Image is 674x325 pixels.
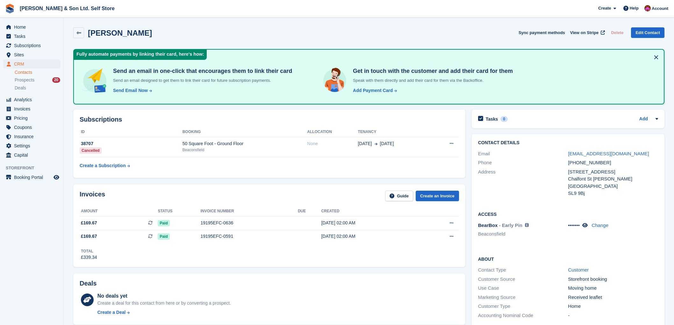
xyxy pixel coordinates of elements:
[5,4,15,13] img: stora-icon-8386f47178a22dfd0bd8f6a31ec36ba5ce8667c1dd55bd0f319d3a0aa187defe.svg
[298,206,321,216] th: Due
[80,147,102,154] div: Cancelled
[14,173,52,182] span: Booking Portal
[3,104,60,113] a: menu
[478,223,498,228] span: BearBox
[568,159,658,166] div: [PHONE_NUMBER]
[14,50,52,59] span: Sites
[321,233,420,240] div: [DATE] 02:00 AM
[14,32,52,41] span: Tasks
[14,41,52,50] span: Subscriptions
[568,27,606,38] a: View on Stripe
[81,254,97,261] div: £339.34
[385,191,413,201] a: Guide
[350,77,513,84] p: Speak with them directly and add their card for them via the Backoffice.
[486,116,498,122] h2: Tasks
[14,60,52,68] span: CRM
[652,5,668,12] span: Account
[307,140,358,147] div: None
[3,114,60,123] a: menu
[3,23,60,32] a: menu
[81,248,97,254] div: Total
[97,309,126,316] div: Create a Deal
[158,220,169,226] span: Paid
[183,147,307,153] div: Beaconsfield
[499,223,522,228] span: - Early Pin
[478,294,568,301] div: Marketing Source
[82,67,108,94] img: send-email-b5881ef4c8f827a638e46e229e590028c7e36e3a6c99d2365469aff88783de13.svg
[14,95,52,104] span: Analytics
[53,173,60,181] a: Preview store
[350,87,398,94] a: Add Payment Card
[80,191,105,201] h2: Invoices
[570,30,599,36] span: View on Stripe
[183,127,307,137] th: Booking
[3,132,60,141] a: menu
[97,292,231,300] div: No deals yet
[200,220,298,226] div: 19195EFC-0636
[14,114,52,123] span: Pricing
[350,67,513,75] h4: Get in touch with the customer and add their card for them
[80,127,183,137] th: ID
[14,132,52,141] span: Insurance
[15,69,60,75] a: Contacts
[15,85,60,91] a: Deals
[519,27,565,38] button: Sync payment methods
[3,123,60,132] a: menu
[630,5,639,11] span: Help
[200,233,298,240] div: 19195EFC-0591
[644,5,651,11] img: Kate Standish
[80,116,459,123] h2: Subscriptions
[3,41,60,50] a: menu
[15,77,34,83] span: Prospects
[416,191,459,201] a: Create an Invoice
[478,256,658,262] h2: About
[608,27,626,38] button: Delete
[353,87,393,94] div: Add Payment Card
[80,160,130,172] a: Create a Subscription
[321,206,420,216] th: Created
[568,168,658,176] div: [STREET_ADDRESS]
[200,206,298,216] th: Invoice number
[88,29,152,37] h2: [PERSON_NAME]
[478,230,568,238] li: Beaconsfield
[307,127,358,137] th: Allocation
[478,276,568,283] div: Customer Source
[3,32,60,41] a: menu
[568,285,658,292] div: Moving home
[380,140,394,147] span: [DATE]
[15,85,26,91] span: Deals
[568,294,658,301] div: Received leaflet
[568,267,589,272] a: Customer
[478,266,568,274] div: Contact Type
[81,220,97,226] span: £169.67
[80,206,158,216] th: Amount
[14,151,52,159] span: Capital
[478,159,568,166] div: Phone
[568,303,658,310] div: Home
[478,312,568,319] div: Accounting Nominal Code
[321,220,420,226] div: [DATE] 02:00 AM
[631,27,664,38] a: Edit Contact
[14,104,52,113] span: Invoices
[568,223,580,228] span: •••••••
[80,140,183,147] div: 38707
[478,285,568,292] div: Use Case
[568,175,658,183] div: Chalfont St [PERSON_NAME]
[3,173,60,182] a: menu
[358,127,432,137] th: Tenancy
[322,67,348,94] img: get-in-touch-e3e95b6451f4e49772a6039d3abdde126589d6f45a760754adfa51be33bf0f70.svg
[525,223,529,227] img: icon-info-grey-7440780725fd019a000dd9b08b2336e03edf1995a4989e88bcd33f0948082b44.svg
[3,151,60,159] a: menu
[158,233,169,240] span: Paid
[14,23,52,32] span: Home
[358,140,372,147] span: [DATE]
[568,190,658,197] div: SL9 9Bj
[478,303,568,310] div: Customer Type
[17,3,117,14] a: [PERSON_NAME] & Son Ltd. Self Store
[52,77,60,83] div: 20
[74,50,207,60] div: Fully automate payments by linking their card, here's how:
[478,140,658,145] h2: Contact Details
[97,300,231,307] div: Create a deal for this contact from here or by converting a prospect.
[478,211,658,217] h2: Access
[97,309,231,316] a: Create a Deal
